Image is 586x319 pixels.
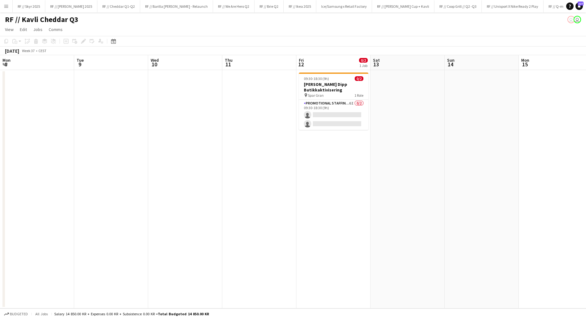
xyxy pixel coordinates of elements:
span: Comms [49,27,63,32]
app-card-role: Promotional Staffing (Promotional Staff)6I0/209:30-18:30 (9h) [299,100,368,130]
app-user-avatar: Alexander Skeppland Hole [567,16,575,23]
h1: RF // Kavli Cheddar Q3 [5,15,78,24]
span: Wed [151,57,159,63]
span: 8 [2,61,11,68]
span: 227 [578,2,584,6]
button: RF // Brie Q2 [255,0,284,12]
button: RF // Ikea 2025 [284,0,316,12]
span: Thu [225,57,233,63]
span: Week 37 [20,48,36,53]
div: Salary 14 850.00 KR + Expenses 0.00 KR + Subsistence 0.00 KR = [54,312,209,316]
button: RF // We Are Hero Q2 [213,0,255,12]
span: Sat [373,57,380,63]
span: 09:30-18:30 (9h) [304,76,329,81]
span: Total Budgeted 14 850.00 KR [158,312,209,316]
button: RF // Barilla [PERSON_NAME] - Relaunch [140,0,213,12]
div: [DATE] [5,48,19,54]
span: 0/2 [359,58,368,63]
app-job-card: 09:30-18:30 (9h)0/2[PERSON_NAME] Dipp Butikkaktivisering Spar Gran1 RolePromotional Staffing (Pro... [299,73,368,130]
span: 0/2 [355,76,363,81]
a: Comms [46,25,65,33]
h3: [PERSON_NAME] Dipp Butikkaktivisering [299,82,368,93]
a: 227 [575,2,583,10]
span: Jobs [33,27,42,32]
span: 11 [224,61,233,68]
span: 9 [76,61,84,68]
span: Sun [447,57,455,63]
span: All jobs [34,312,49,316]
a: Jobs [31,25,45,33]
button: RF // [PERSON_NAME] 2025 [45,0,97,12]
button: Budgeted [3,311,29,317]
span: 13 [372,61,380,68]
button: RF // Skyr 2025 [13,0,45,12]
div: CEST [38,48,47,53]
app-user-avatar: Alexander Skeppland Hole [574,16,581,23]
span: 12 [298,61,304,68]
button: RF // Cheddar Q1-Q2 [97,0,140,12]
span: View [5,27,14,32]
div: 1 Job [359,63,367,68]
span: Mon [2,57,11,63]
span: Edit [20,27,27,32]
span: Tue [77,57,84,63]
span: Mon [521,57,529,63]
button: RF // [PERSON_NAME] Cup + Kavli [372,0,434,12]
span: 15 [520,61,529,68]
span: 14 [446,61,455,68]
span: Spar Gran [308,93,324,98]
span: 1 Role [354,93,363,98]
a: View [2,25,16,33]
span: 10 [150,61,159,68]
a: Edit [17,25,29,33]
button: RF // Coop Grill // Q2 -Q3 [434,0,482,12]
span: Budgeted [10,312,28,316]
button: Ice/Samsung x Retail Factory [316,0,372,12]
span: Fri [299,57,304,63]
button: RF // Unisport X Nike Ready 2 Play [482,0,544,12]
